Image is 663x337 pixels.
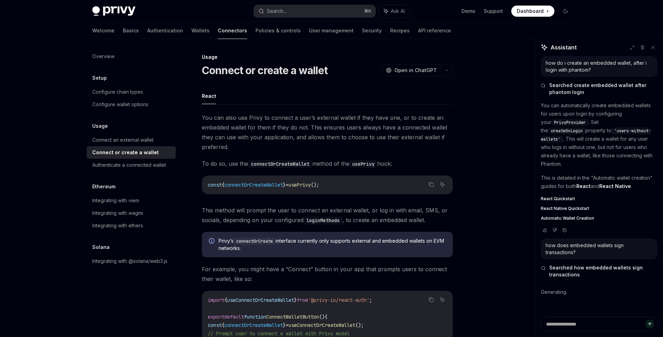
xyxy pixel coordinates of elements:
a: React [576,183,591,189]
span: { [222,182,224,188]
span: Open in ChatGPT [394,67,437,74]
div: Configure wallet options [92,100,148,109]
button: Copy the contents from the code block [427,180,436,189]
span: connectOrCreateWallet [224,182,283,188]
span: from [297,297,308,303]
a: User management [309,22,354,39]
span: export [208,314,224,320]
button: Ask AI [379,5,410,17]
span: const [208,182,222,188]
button: Searched how embedded wallets sign transactions [541,264,657,278]
span: PrivyProvider [554,120,586,125]
span: connectOrCreateWallet [224,322,283,328]
a: React Quickstart [541,196,657,202]
a: Security [362,22,382,39]
span: Privy’s interface currently only supports external and embedded wallets on EVM networks. [219,237,446,252]
span: To do so, use the method of the hook: [202,159,453,168]
a: Support [484,8,503,15]
span: const [208,322,222,328]
span: { [224,297,227,303]
div: Overview [92,52,115,61]
span: function [244,314,266,320]
span: ConnectWalletButton [266,314,319,320]
span: (); [311,182,319,188]
div: Configure chain types [92,88,143,96]
span: } [283,182,286,188]
div: Authenticate a connected wallet [92,161,166,169]
button: React [202,88,216,104]
button: Ask AI [438,295,447,304]
h1: Connect or create a wallet [202,64,328,77]
button: Ask AI [438,180,447,189]
div: Connect or create a wallet [92,148,159,157]
span: Dashboard [517,8,544,15]
span: (); [355,322,364,328]
code: connectOrCreate [234,238,276,245]
button: Searched create embedded wallet after phantom login [541,82,657,96]
span: Assistant [551,43,577,52]
a: Automatic Wallet Creation [541,215,657,221]
div: Search... [267,7,286,15]
div: Connect an external wallet [92,136,153,144]
span: You can also use Privy to connect a user’s external wallet if they have one, or to create an embe... [202,113,453,152]
a: Basics [123,22,139,39]
button: Copy the contents from the code block [427,295,436,304]
span: Searched how embedded wallets sign transactions [549,264,657,278]
div: Usage [202,54,453,61]
span: For example, you might have a “Connect” button in your app that prompts users to connect their wa... [202,264,453,284]
span: createOnLogin [551,128,583,134]
span: React Quickstart [541,196,575,202]
button: Send message [646,320,654,328]
span: // Prompt user to connect a wallet with Privy modal [208,330,350,337]
a: Connect an external wallet [87,134,176,146]
span: useConnectOrCreateWallet [289,322,355,328]
span: Searched create embedded wallet after phantom login [549,82,657,96]
a: Policies & controls [255,22,301,39]
a: Authentication [147,22,183,39]
p: This is detailed in the "Automatic wallet creation" guides for both and . [541,174,657,190]
div: Integrating with wagmi [92,209,143,217]
span: ; [369,297,372,303]
span: () [319,314,325,320]
span: } [283,322,286,328]
div: Generating. [541,283,657,301]
svg: Info [209,238,216,245]
a: Integrating with viem [87,194,176,207]
div: Integrating with viem [92,196,139,205]
code: loginMethods [303,217,342,224]
a: Dashboard [511,6,554,17]
a: Configure chain types [87,86,176,98]
div: Integrating with @solana/web3.js [92,257,167,265]
a: React Native [599,183,631,189]
span: import [208,297,224,303]
h5: Usage [92,122,108,130]
a: Welcome [92,22,115,39]
h5: Solana [92,243,110,251]
button: Open in ChatGPT [381,64,441,76]
span: Automatic Wallet Creation [541,215,594,221]
code: usePrivy [349,160,377,168]
p: You can automatically create embedded wallets for users upon login by configuring your . Set the ... [541,101,657,168]
span: This method will prompt the user to connect an external wallet, or log in with email, SMS, or soc... [202,205,453,225]
a: Connect or create a wallet [87,146,176,159]
span: ⌘ K [364,8,371,14]
button: Toggle dark mode [560,6,571,17]
span: { [325,314,327,320]
a: Integrating with ethers [87,219,176,232]
h5: Ethereum [92,182,116,191]
span: = [286,182,289,188]
a: React Native Quickstart [541,206,657,211]
a: Recipes [390,22,410,39]
code: connectOrCreateWallet [248,160,312,168]
a: Authenticate a connected wallet [87,159,176,171]
a: Overview [87,50,176,63]
span: useConnectOrCreateWallet [227,297,294,303]
span: React Native Quickstart [541,206,589,211]
span: default [224,314,244,320]
span: usePrivy [289,182,311,188]
span: { [222,322,224,328]
div: Integrating with ethers [92,221,143,230]
h5: Setup [92,74,107,82]
a: Configure wallet options [87,98,176,111]
span: Ask AI [391,8,405,15]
